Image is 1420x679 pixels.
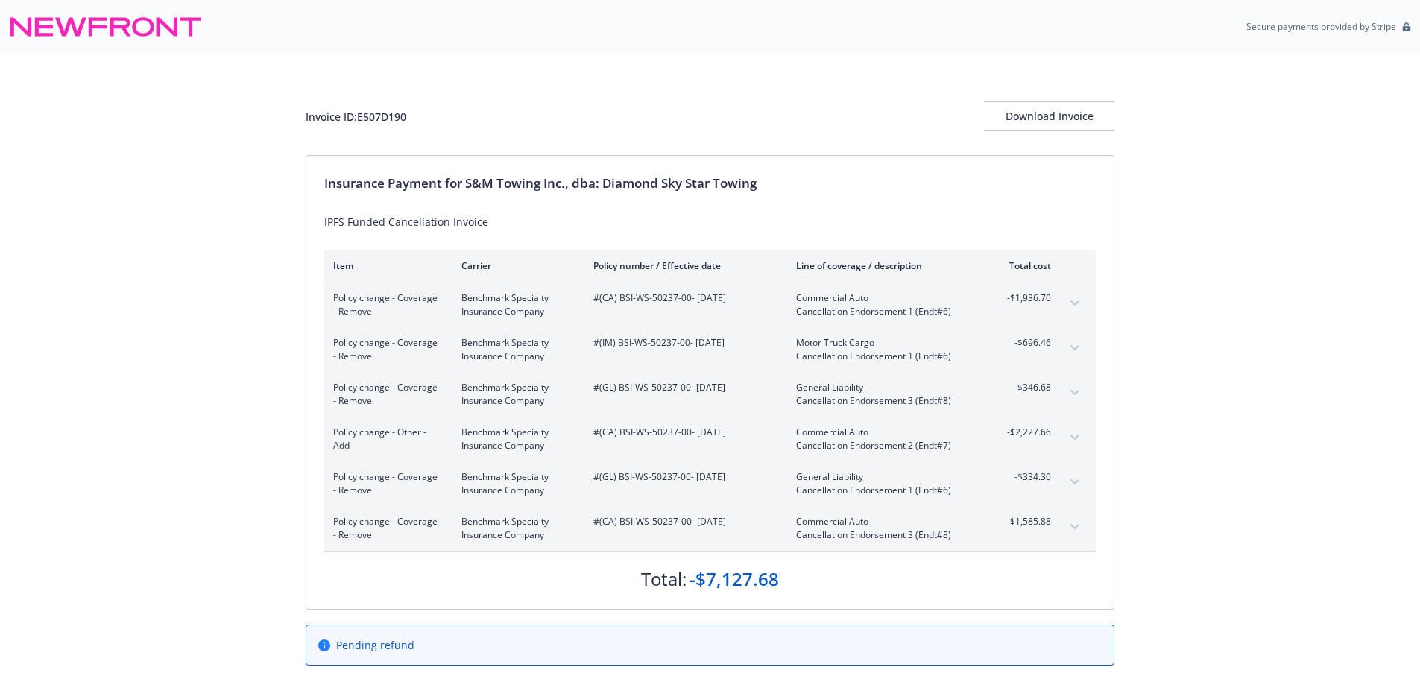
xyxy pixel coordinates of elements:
[796,259,971,272] div: Line of coverage / description
[995,259,1051,272] div: Total cost
[324,174,1096,193] div: Insurance Payment for S&M Towing Inc., dba: Diamond Sky Star Towing
[995,515,1051,528] span: -$1,585.88
[593,381,772,394] span: #(GL) BSI-WS-50237-00 - [DATE]
[593,259,772,272] div: Policy number / Effective date
[593,515,772,528] span: #(CA) BSI-WS-50237-00 - [DATE]
[796,470,971,484] span: General Liability
[796,528,971,542] span: Cancellation Endorsement 3 (Endt#8)
[995,470,1051,484] span: -$334.30
[461,381,569,408] span: Benchmark Specialty Insurance Company
[796,291,971,318] span: Commercial AutoCancellation Endorsement 1 (Endt#6)
[593,291,772,305] span: #(CA) BSI-WS-50237-00 - [DATE]
[333,515,438,542] span: Policy change - Coverage - Remove
[995,426,1051,439] span: -$2,227.66
[796,381,971,394] span: General Liability
[641,566,687,592] div: Total:
[306,109,406,124] div: Invoice ID: E507D190
[995,291,1051,305] span: -$1,936.70
[796,439,971,452] span: Cancellation Endorsement 2 (Endt#7)
[796,470,971,497] span: General LiabilityCancellation Endorsement 1 (Endt#6)
[324,506,1096,551] div: Policy change - Coverage - RemoveBenchmark Specialty Insurance Company#(CA) BSI-WS-50237-00- [DAT...
[1246,20,1396,33] p: Secure payments provided by Stripe
[796,426,971,452] span: Commercial AutoCancellation Endorsement 2 (Endt#7)
[461,291,569,318] span: Benchmark Specialty Insurance Company
[593,426,772,439] span: #(CA) BSI-WS-50237-00 - [DATE]
[324,417,1096,461] div: Policy change - Other - AddBenchmark Specialty Insurance Company#(CA) BSI-WS-50237-00- [DATE]Comm...
[333,259,438,272] div: Item
[796,394,971,408] span: Cancellation Endorsement 3 (Endt#8)
[461,336,569,363] span: Benchmark Specialty Insurance Company
[461,470,569,497] span: Benchmark Specialty Insurance Company
[796,305,971,318] span: Cancellation Endorsement 1 (Endt#6)
[995,336,1051,350] span: -$696.46
[796,515,971,528] span: Commercial Auto
[461,426,569,452] span: Benchmark Specialty Insurance Company
[1063,336,1087,360] button: expand content
[333,291,438,318] span: Policy change - Coverage - Remove
[796,291,971,305] span: Commercial Auto
[984,102,1114,130] div: Download Invoice
[333,470,438,497] span: Policy change - Coverage - Remove
[333,381,438,408] span: Policy change - Coverage - Remove
[324,461,1096,506] div: Policy change - Coverage - RemoveBenchmark Specialty Insurance Company#(GL) BSI-WS-50237-00- [DAT...
[461,515,569,542] span: Benchmark Specialty Insurance Company
[324,372,1096,417] div: Policy change - Coverage - RemoveBenchmark Specialty Insurance Company#(GL) BSI-WS-50237-00- [DAT...
[796,381,971,408] span: General LiabilityCancellation Endorsement 3 (Endt#8)
[336,637,414,653] span: Pending refund
[1063,515,1087,539] button: expand content
[1063,426,1087,449] button: expand content
[333,336,438,363] span: Policy change - Coverage - Remove
[796,426,971,439] span: Commercial Auto
[333,426,438,452] span: Policy change - Other - Add
[593,470,772,484] span: #(GL) BSI-WS-50237-00 - [DATE]
[690,566,779,592] div: -$7,127.68
[796,515,971,542] span: Commercial AutoCancellation Endorsement 3 (Endt#8)
[1063,470,1087,494] button: expand content
[1063,381,1087,405] button: expand content
[593,336,772,350] span: #(IM) BSI-WS-50237-00 - [DATE]
[984,101,1114,131] button: Download Invoice
[796,484,971,497] span: Cancellation Endorsement 1 (Endt#6)
[796,336,971,363] span: Motor Truck CargoCancellation Endorsement 1 (Endt#6)
[461,259,569,272] div: Carrier
[324,282,1096,327] div: Policy change - Coverage - RemoveBenchmark Specialty Insurance Company#(CA) BSI-WS-50237-00- [DAT...
[995,381,1051,394] span: -$346.68
[796,350,971,363] span: Cancellation Endorsement 1 (Endt#6)
[796,336,971,350] span: Motor Truck Cargo
[1063,291,1087,315] button: expand content
[324,327,1096,372] div: Policy change - Coverage - RemoveBenchmark Specialty Insurance Company#(IM) BSI-WS-50237-00- [DAT...
[324,214,1096,230] div: IPFS Funded Cancellation Invoice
